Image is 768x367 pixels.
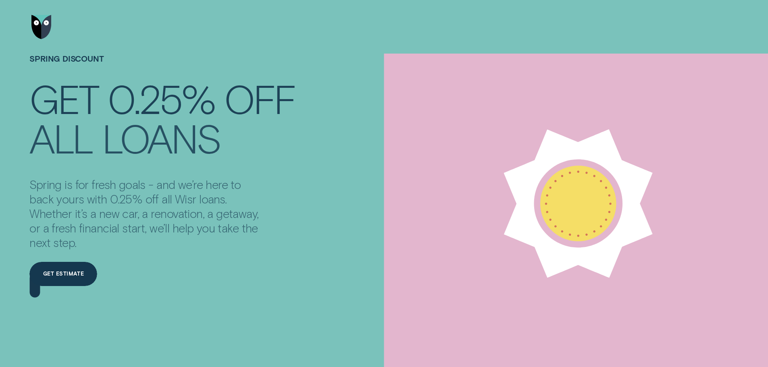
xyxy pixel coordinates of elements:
img: Wisr [31,15,52,39]
div: all [29,119,93,156]
h1: SPRING DISCOUNT [29,54,296,79]
div: off [224,80,296,117]
h4: Get 0.25% off all loans [29,78,296,153]
div: loans [102,119,221,156]
div: 0.25% [108,80,215,117]
p: Spring is for fresh goals - and we’re here to back yours with 0.25% off all Wisr loans. Whether i... [29,177,262,250]
div: Get [29,80,98,117]
a: Get estimate [29,262,97,286]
